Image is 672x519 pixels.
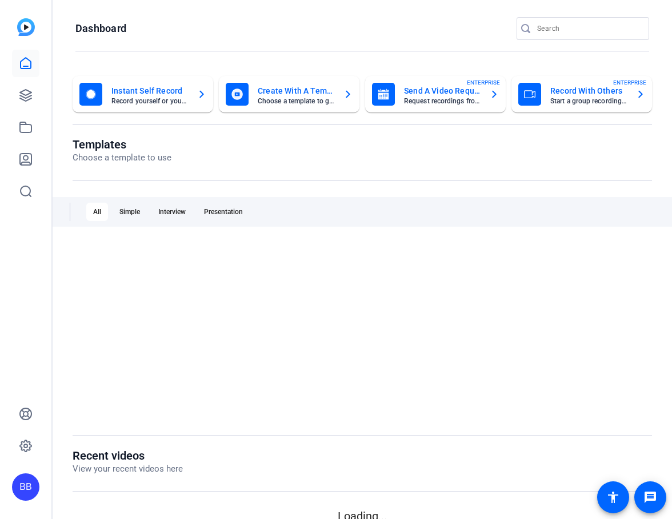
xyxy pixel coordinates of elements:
p: Choose a template to use [73,151,171,164]
button: Instant Self RecordRecord yourself or your screen [73,76,213,112]
mat-card-title: Record With Others [550,84,627,98]
mat-icon: accessibility [606,490,620,504]
span: ENTERPRISE [467,78,500,87]
h1: Recent videos [73,449,183,462]
div: BB [12,473,39,501]
span: ENTERPRISE [613,78,646,87]
mat-card-subtitle: Choose a template to get started [258,98,334,104]
mat-card-title: Instant Self Record [111,84,188,98]
mat-card-subtitle: Start a group recording session [550,98,627,104]
div: Interview [151,203,193,221]
button: Create With A TemplateChoose a template to get started [219,76,359,112]
div: Presentation [197,203,250,221]
input: Search [537,22,640,35]
img: blue-gradient.svg [17,18,35,36]
div: All [86,203,108,221]
button: Send A Video RequestRequest recordings from anyone, anywhereENTERPRISE [365,76,506,112]
mat-card-title: Send A Video Request [404,84,481,98]
p: View your recent videos here [73,462,183,476]
h1: Templates [73,138,171,151]
h1: Dashboard [75,22,126,35]
mat-card-subtitle: Request recordings from anyone, anywhere [404,98,481,104]
mat-icon: message [643,490,657,504]
div: Simple [113,203,147,221]
button: Record With OthersStart a group recording sessionENTERPRISE [511,76,652,112]
mat-card-subtitle: Record yourself or your screen [111,98,188,104]
mat-card-title: Create With A Template [258,84,334,98]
